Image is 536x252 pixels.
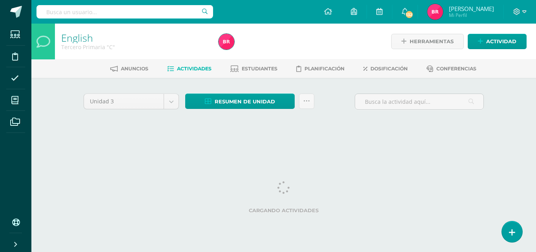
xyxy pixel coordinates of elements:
[449,12,494,18] span: Mi Perfil
[121,66,148,72] span: Anuncios
[185,94,295,109] a: Resumen de unidad
[355,94,483,109] input: Busca la actividad aquí...
[61,43,209,51] div: Tercero Primaria 'C'
[410,34,454,49] span: Herramientas
[219,34,234,50] img: 51cea5ed444689b455a385f1e409b918.png
[167,63,211,75] a: Actividades
[215,94,275,109] span: Resumen de unidad
[304,66,345,72] span: Planificación
[405,10,414,19] span: 132
[177,66,211,72] span: Actividades
[242,66,277,72] span: Estudiantes
[296,63,345,75] a: Planificación
[363,63,408,75] a: Dosificación
[61,32,209,43] h1: English
[427,63,476,75] a: Conferencias
[370,66,408,72] span: Dosificación
[436,66,476,72] span: Conferencias
[391,34,464,49] a: Herramientas
[468,34,527,49] a: Actividad
[90,94,158,109] span: Unidad 3
[110,63,148,75] a: Anuncios
[61,31,93,44] a: English
[84,94,179,109] a: Unidad 3
[427,4,443,20] img: 51cea5ed444689b455a385f1e409b918.png
[84,208,484,213] label: Cargando actividades
[230,63,277,75] a: Estudiantes
[449,5,494,13] span: [PERSON_NAME]
[486,34,516,49] span: Actividad
[36,5,213,18] input: Busca un usuario...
